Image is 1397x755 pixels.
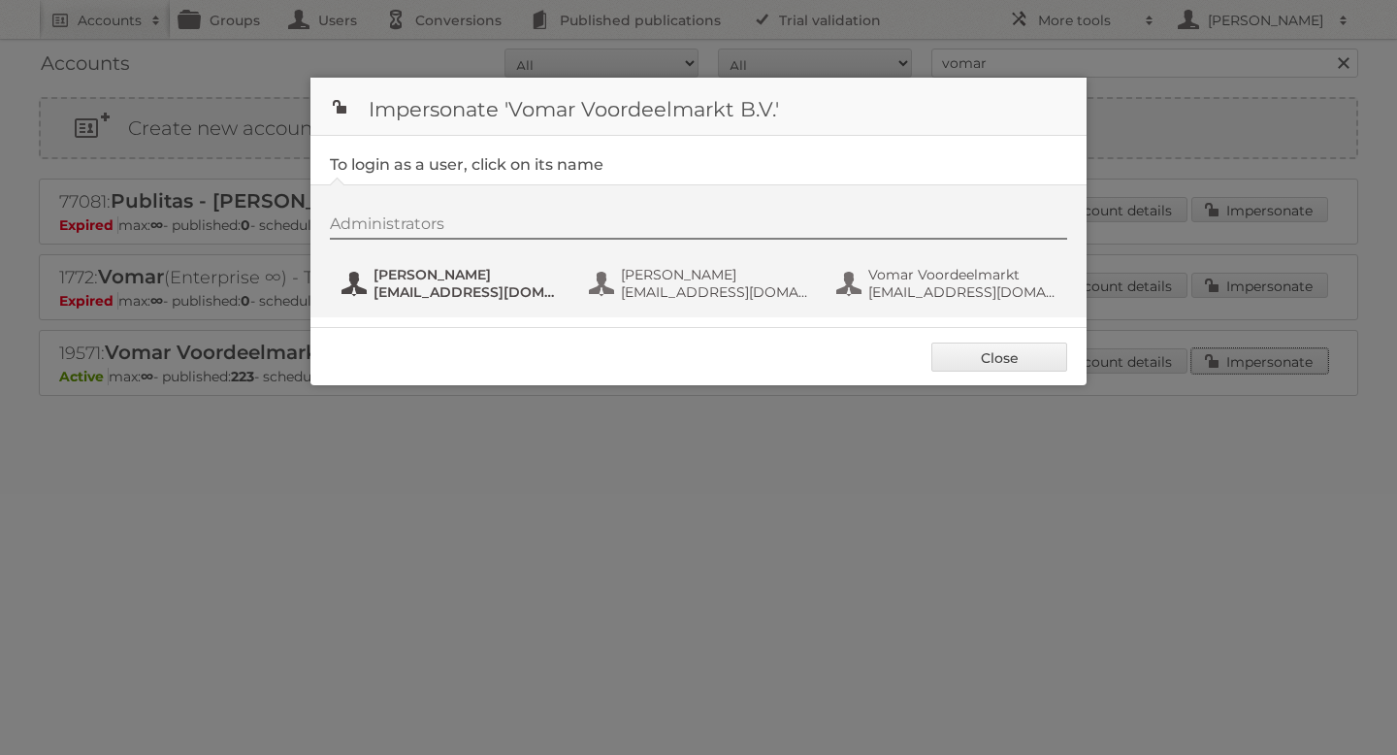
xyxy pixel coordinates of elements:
[330,155,603,174] legend: To login as a user, click on its name
[340,264,568,303] button: [PERSON_NAME] [EMAIL_ADDRESS][DOMAIN_NAME]
[330,214,1067,240] div: Administrators
[310,78,1087,136] h1: Impersonate 'Vomar Voordeelmarkt B.V.'
[621,283,809,301] span: [EMAIL_ADDRESS][DOMAIN_NAME]
[834,264,1062,303] button: Vomar Voordeelmarkt [EMAIL_ADDRESS][DOMAIN_NAME]
[868,266,1056,283] span: Vomar Voordeelmarkt
[868,283,1056,301] span: [EMAIL_ADDRESS][DOMAIN_NAME]
[931,343,1067,372] a: Close
[374,266,562,283] span: [PERSON_NAME]
[587,264,815,303] button: [PERSON_NAME] [EMAIL_ADDRESS][DOMAIN_NAME]
[621,266,809,283] span: [PERSON_NAME]
[374,283,562,301] span: [EMAIL_ADDRESS][DOMAIN_NAME]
